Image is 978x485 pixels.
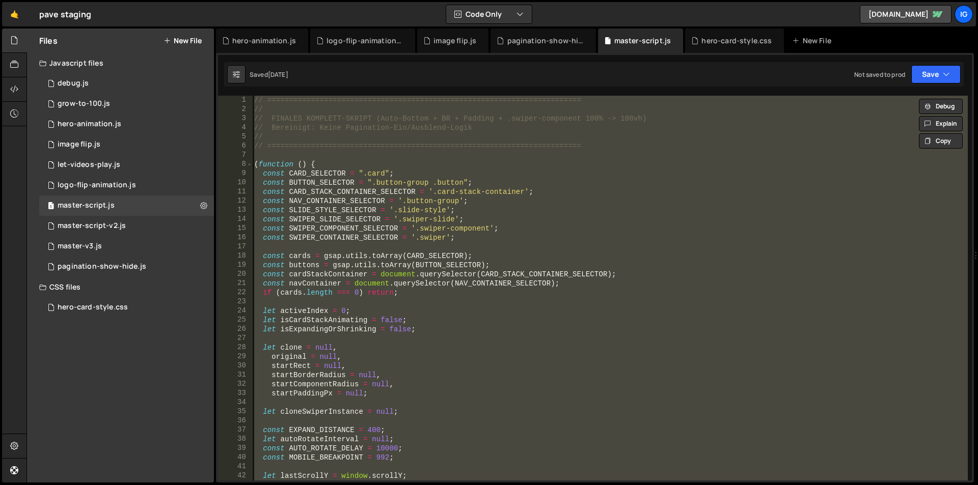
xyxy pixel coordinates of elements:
[218,398,253,407] div: 34
[218,224,253,233] div: 15
[218,306,253,316] div: 24
[218,361,253,370] div: 30
[58,201,115,210] div: master-script.js
[218,123,253,132] div: 4
[39,297,214,318] div: 16760/45784.css
[39,35,58,46] h2: Files
[218,316,253,325] div: 25
[218,435,253,444] div: 38
[218,416,253,425] div: 36
[27,277,214,297] div: CSS files
[218,105,253,114] div: 2
[218,96,253,105] div: 1
[27,53,214,73] div: Javascript files
[218,425,253,435] div: 37
[218,389,253,398] div: 33
[860,5,952,23] a: [DOMAIN_NAME]
[218,206,253,215] div: 13
[58,140,100,149] div: image flip.js
[218,141,253,151] div: 6
[39,195,214,216] div: 16760/45786.js
[218,325,253,334] div: 26
[792,36,835,46] div: New File
[58,303,128,312] div: hero-card-style.css
[218,178,253,187] div: 10
[39,216,214,236] div: 16760/45980.js
[911,65,961,83] button: Save
[218,343,253,352] div: 28
[218,242,253,251] div: 17
[39,73,214,94] div: 16760/46602.js
[218,297,253,306] div: 23
[218,132,253,141] div: 5
[218,151,253,160] div: 7
[58,221,126,231] div: master-script-v2.js
[58,120,121,129] div: hero-animation.js
[433,36,476,46] div: image flip.js
[218,251,253,261] div: 18
[58,99,110,108] div: grow-to-100.js
[218,453,253,462] div: 40
[218,187,253,196] div: 11
[218,462,253,471] div: 41
[614,36,671,46] div: master-script.js
[232,36,296,46] div: hero-animation.js
[218,160,253,169] div: 8
[39,236,214,256] div: 16760/46055.js
[218,352,253,361] div: 29
[218,215,253,224] div: 14
[250,70,288,79] div: Saved
[218,270,253,279] div: 20
[218,407,253,416] div: 35
[218,233,253,242] div: 16
[446,5,532,23] button: Code Only
[48,203,54,211] span: 1
[39,134,214,155] div: 16760/46741.js
[2,2,27,26] a: 🤙
[164,37,202,45] button: New File
[39,256,214,277] div: 16760/46600.js
[218,370,253,380] div: 31
[39,114,214,134] div: 16760/45785.js
[39,155,214,175] div: 16760/46836.js
[701,36,772,46] div: hero-card-style.css
[58,181,136,190] div: logo-flip-animation.js
[58,242,102,251] div: master-v3.js
[218,169,253,178] div: 9
[218,288,253,297] div: 22
[919,99,963,114] button: Debug
[955,5,973,23] a: ig
[218,380,253,389] div: 32
[854,70,905,79] div: Not saved to prod
[218,471,253,480] div: 42
[218,279,253,288] div: 21
[58,262,146,271] div: pagination-show-hide.js
[218,261,253,270] div: 19
[39,8,91,20] div: pave staging
[507,36,584,46] div: pagination-show-hide.js
[218,114,253,123] div: 3
[218,334,253,343] div: 27
[268,70,288,79] div: [DATE]
[218,196,253,206] div: 12
[58,79,89,88] div: debug.js
[919,116,963,131] button: Explain
[58,160,120,169] div: let-videos-play.js
[218,444,253,453] div: 39
[919,133,963,149] button: Copy
[39,94,214,114] div: 16760/45783.js
[39,175,214,195] div: 16760/46375.js
[327,36,403,46] div: logo-flip-animation.js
